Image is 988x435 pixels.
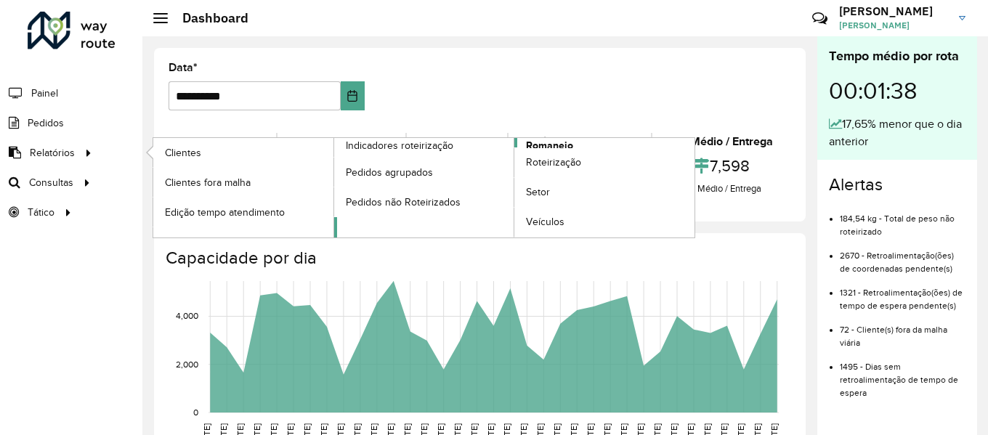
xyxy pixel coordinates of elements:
div: Total de rotas [172,133,272,150]
text: 2,000 [176,359,198,369]
div: Recargas [410,133,503,150]
span: Consultas [29,175,73,190]
a: Pedidos agrupados [334,158,514,187]
div: 00:01:38 [829,66,965,115]
a: Clientes [153,138,333,167]
span: Setor [526,184,550,200]
div: Km Médio / Entrega [656,133,787,150]
a: Veículos [514,208,695,237]
span: Clientes fora malha [165,175,251,190]
div: Tempo médio por rota [829,46,965,66]
div: Km Médio / Entrega [656,182,787,196]
span: Painel [31,86,58,101]
a: Pedidos não Roteirizados [334,187,514,216]
text: 0 [193,407,198,417]
li: 2670 - Retroalimentação(ões) de coordenadas pendente(s) [840,238,965,275]
h4: Alertas [829,174,965,195]
a: Setor [514,178,695,207]
h3: [PERSON_NAME] [839,4,948,18]
button: Choose Date [341,81,365,110]
span: Relatórios [30,145,75,160]
a: Romaneio [334,138,695,237]
li: 184,54 kg - Total de peso não roteirizado [840,201,965,238]
span: Clientes [165,145,201,160]
a: Clientes fora malha [153,168,333,197]
div: Média Capacidade [512,133,647,150]
div: 7,598 [656,150,787,182]
span: Edição tempo atendimento [165,205,285,220]
li: 1321 - Retroalimentação(ões) de tempo de espera pendente(s) [840,275,965,312]
div: 17,65% menor que o dia anterior [829,115,965,150]
a: Roteirização [514,148,695,177]
h4: Capacidade por dia [166,248,791,269]
span: [PERSON_NAME] [839,19,948,32]
a: Edição tempo atendimento [153,198,333,227]
span: Roteirização [526,155,581,170]
li: 72 - Cliente(s) fora da malha viária [840,312,965,349]
div: Total de entregas [281,133,401,150]
h2: Dashboard [168,10,248,26]
span: Veículos [526,214,564,229]
label: Data [169,59,198,76]
span: Pedidos agrupados [346,165,433,180]
li: 1495 - Dias sem retroalimentação de tempo de espera [840,349,965,399]
span: Indicadores roteirização [346,138,453,153]
a: Contato Rápido [804,3,835,34]
text: 4,000 [176,312,198,321]
a: Indicadores roteirização [153,138,514,237]
span: Tático [28,205,54,220]
span: Pedidos não Roteirizados [346,195,461,210]
span: Romaneio [526,138,573,153]
span: Pedidos [28,115,64,131]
